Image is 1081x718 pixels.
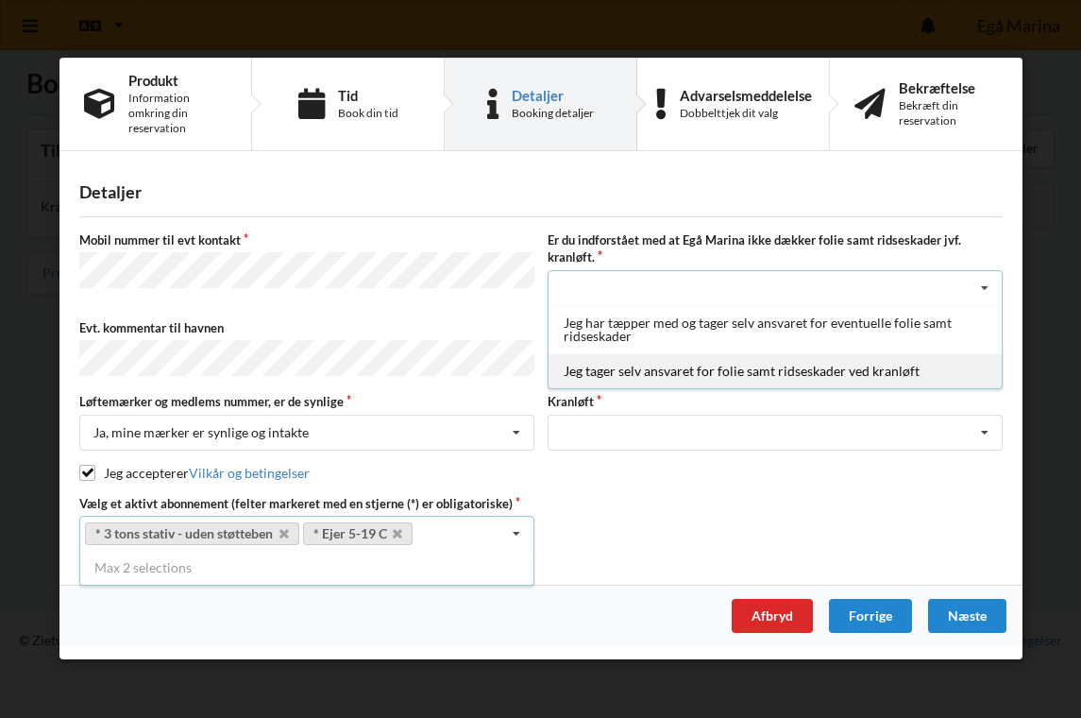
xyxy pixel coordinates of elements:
[679,88,811,103] div: Advarselsmeddelelse
[79,552,534,586] div: Max 2 selections
[128,73,227,88] div: Produkt
[337,88,397,103] div: Tid
[79,465,310,481] label: Jeg accepterer
[79,496,534,513] label: Vælg et aktivt abonnement (felter markeret med en stjerne (*) er obligatoriske)
[79,394,534,411] label: Løftemærker og medlems nummer, er de synlige
[549,353,1002,388] div: Jeg tager selv ansvaret for folie samt ridseskader ved kranløft
[93,426,309,439] div: Ja, mine mærker er synlige og intakte
[188,465,309,481] a: Vilkår og betingelser
[85,522,299,545] a: * 3 tons stativ - uden støtteben
[549,305,1002,353] div: Jeg har tæpper med og tager selv ansvaret for eventuelle folie samt ridseskader
[79,232,534,249] label: Mobil nummer til evt kontakt
[302,522,413,545] a: * Ejer 5-19 C
[548,232,1003,266] label: Er du indforstået med at Egå Marina ikke dækker folie samt ridseskader jvf. kranløft.
[731,600,812,634] div: Afbryd
[337,106,397,121] div: Book din tid
[679,106,811,121] div: Dobbelttjek dit valg
[512,88,594,103] div: Detaljer
[899,80,998,95] div: Bekræftelse
[128,91,227,136] div: Information omkring din reservation
[899,98,998,128] div: Bekræft din reservation
[927,600,1005,634] div: Næste
[828,600,911,634] div: Forrige
[548,394,1003,411] label: Kranløft
[512,106,594,121] div: Booking detaljer
[79,319,534,336] label: Evt. kommentar til havnen
[79,181,1003,203] div: Detaljer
